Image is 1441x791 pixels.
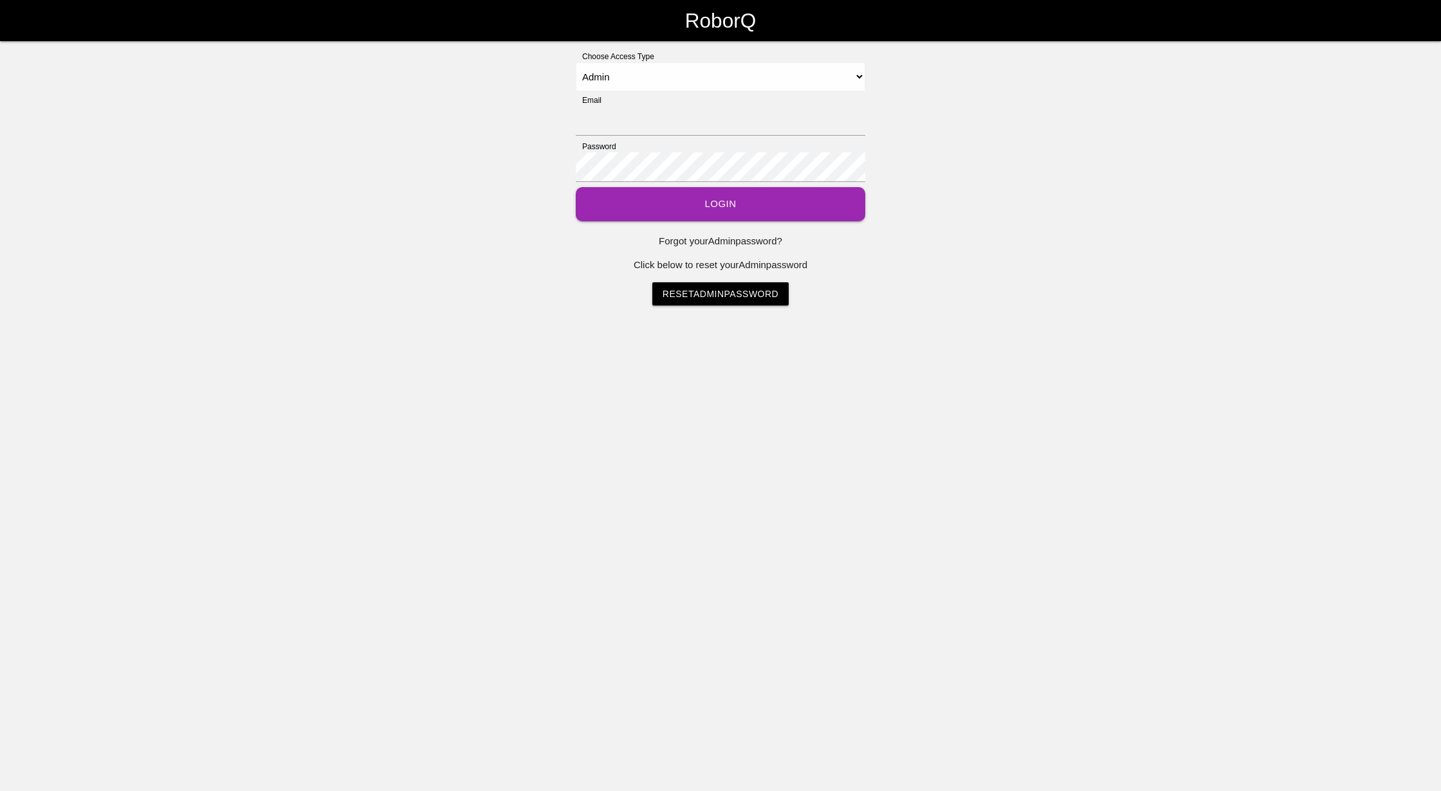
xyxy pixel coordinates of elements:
[576,141,616,152] label: Password
[576,187,865,221] button: Login
[576,95,601,106] label: Email
[576,51,654,62] label: Choose Access Type
[576,234,865,249] p: Forgot your Admin password?
[576,258,865,273] p: Click below to reset your Admin password
[652,282,789,305] a: ResetAdminPassword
